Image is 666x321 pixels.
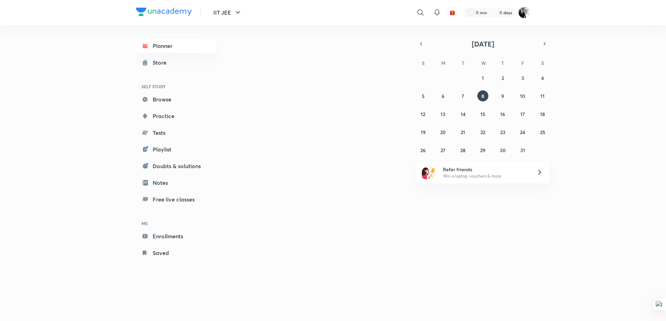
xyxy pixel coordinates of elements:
abbr: October 9, 2025 [501,93,504,99]
abbr: Monday [441,60,445,66]
button: October 8, 2025 [477,90,488,101]
button: avatar [447,7,458,18]
abbr: October 14, 2025 [461,111,466,117]
img: referral [422,165,436,179]
button: October 27, 2025 [437,145,449,156]
abbr: October 26, 2025 [420,147,426,154]
abbr: Sunday [422,60,425,66]
button: October 24, 2025 [517,126,528,138]
button: October 22, 2025 [477,126,488,138]
a: Company Logo [136,8,192,18]
abbr: October 3, 2025 [521,75,524,81]
abbr: October 8, 2025 [481,93,484,99]
abbr: October 1, 2025 [482,75,484,81]
h6: ME [136,217,216,229]
div: Store [153,58,171,67]
abbr: Thursday [501,60,504,66]
button: October 29, 2025 [477,145,488,156]
abbr: October 7, 2025 [462,93,464,99]
button: October 3, 2025 [517,72,528,83]
button: October 11, 2025 [537,90,548,101]
h6: SELF STUDY [136,81,216,92]
button: October 12, 2025 [418,108,429,120]
abbr: October 4, 2025 [541,75,544,81]
button: October 19, 2025 [418,126,429,138]
button: October 4, 2025 [537,72,548,83]
abbr: October 5, 2025 [422,93,425,99]
a: Doubts & solutions [136,159,216,173]
button: October 21, 2025 [458,126,469,138]
button: October 15, 2025 [477,108,488,120]
button: October 10, 2025 [517,90,528,101]
abbr: Friday [521,60,524,66]
button: October 14, 2025 [458,108,469,120]
abbr: October 30, 2025 [500,147,506,154]
abbr: October 28, 2025 [460,147,466,154]
h6: Refer friends [443,166,528,173]
button: IIT JEE [209,6,246,19]
button: October 6, 2025 [437,90,449,101]
a: Planner [136,39,216,53]
button: October 17, 2025 [517,108,528,120]
button: October 20, 2025 [437,126,449,138]
abbr: October 15, 2025 [480,111,485,117]
button: October 25, 2025 [537,126,548,138]
abbr: October 17, 2025 [520,111,525,117]
abbr: October 31, 2025 [520,147,525,154]
img: streak [491,9,498,16]
abbr: October 16, 2025 [500,111,505,117]
abbr: October 29, 2025 [480,147,485,154]
abbr: October 24, 2025 [520,129,525,135]
button: October 1, 2025 [477,72,488,83]
a: Notes [136,176,216,190]
abbr: October 25, 2025 [540,129,545,135]
a: Free live classes [136,192,216,206]
button: October 28, 2025 [458,145,469,156]
abbr: Wednesday [481,60,486,66]
abbr: October 21, 2025 [461,129,465,135]
button: October 2, 2025 [497,72,508,83]
button: October 5, 2025 [418,90,429,101]
abbr: October 13, 2025 [441,111,445,117]
abbr: Tuesday [462,60,464,66]
a: Saved [136,246,216,260]
abbr: October 23, 2025 [500,129,505,135]
button: October 9, 2025 [497,90,508,101]
button: October 31, 2025 [517,145,528,156]
a: Playlist [136,142,216,156]
a: Tests [136,126,216,140]
abbr: October 6, 2025 [442,93,444,99]
abbr: Saturday [541,60,544,66]
a: Enrollments [136,229,216,243]
abbr: October 18, 2025 [540,111,545,117]
abbr: October 19, 2025 [421,129,426,135]
img: avatar [449,9,455,16]
a: Browse [136,92,216,106]
button: October 16, 2025 [497,108,508,120]
img: Nagesh M [518,7,530,18]
abbr: October 20, 2025 [440,129,446,135]
abbr: October 10, 2025 [520,93,525,99]
button: October 30, 2025 [497,145,508,156]
img: Company Logo [136,8,192,16]
a: Store [136,56,216,69]
abbr: October 27, 2025 [441,147,445,154]
abbr: October 11, 2025 [540,93,545,99]
a: Practice [136,109,216,123]
button: [DATE] [426,39,540,49]
button: October 7, 2025 [458,90,469,101]
span: [DATE] [472,39,494,49]
abbr: October 22, 2025 [480,129,485,135]
abbr: October 2, 2025 [502,75,504,81]
button: October 23, 2025 [497,126,508,138]
abbr: October 12, 2025 [421,111,425,117]
button: October 13, 2025 [437,108,449,120]
button: October 18, 2025 [537,108,548,120]
button: October 26, 2025 [418,145,429,156]
p: Win a laptop, vouchers & more [443,173,528,179]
